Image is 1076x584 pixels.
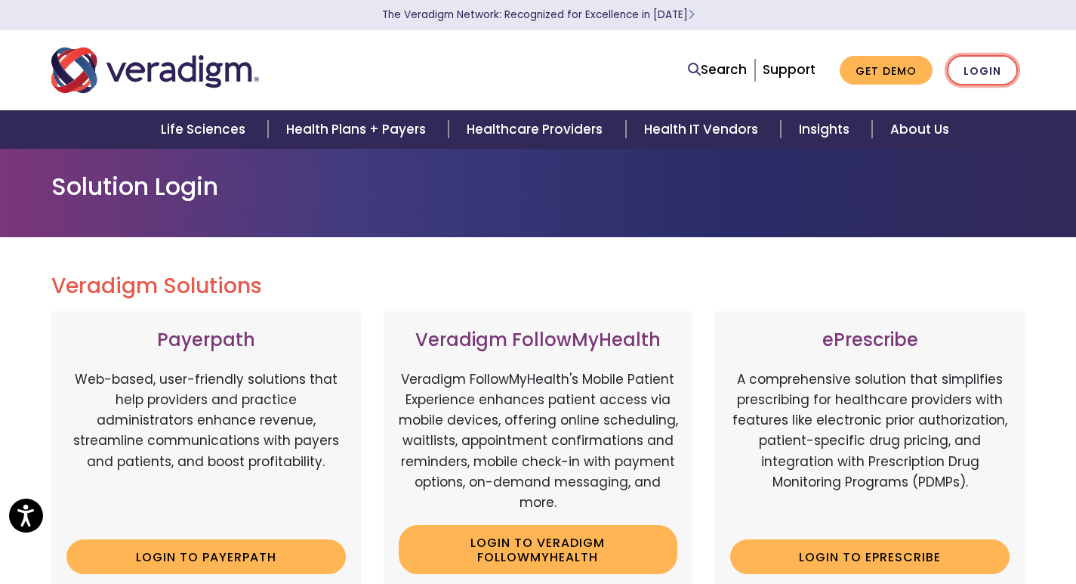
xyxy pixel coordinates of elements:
[730,539,1010,574] a: Login to ePrescribe
[268,110,449,149] a: Health Plans + Payers
[872,110,967,149] a: About Us
[51,45,259,95] img: Veradigm logo
[730,369,1010,528] p: A comprehensive solution that simplifies prescribing for healthcare providers with features like ...
[382,8,695,22] a: The Veradigm Network: Recognized for Excellence in [DATE]Learn More
[688,60,747,80] a: Search
[840,56,933,85] a: Get Demo
[947,55,1018,86] a: Login
[399,329,678,351] h3: Veradigm FollowMyHealth
[143,110,268,149] a: Life Sciences
[449,110,625,149] a: Healthcare Providers
[66,539,346,574] a: Login to Payerpath
[688,8,695,22] span: Learn More
[66,329,346,351] h3: Payerpath
[626,110,781,149] a: Health IT Vendors
[399,369,678,513] p: Veradigm FollowMyHealth's Mobile Patient Experience enhances patient access via mobile devices, o...
[399,525,678,574] a: Login to Veradigm FollowMyHealth
[730,329,1010,351] h3: ePrescribe
[781,110,872,149] a: Insights
[51,172,1025,201] h1: Solution Login
[66,369,346,528] p: Web-based, user-friendly solutions that help providers and practice administrators enhance revenu...
[51,273,1025,299] h2: Veradigm Solutions
[763,60,815,79] a: Support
